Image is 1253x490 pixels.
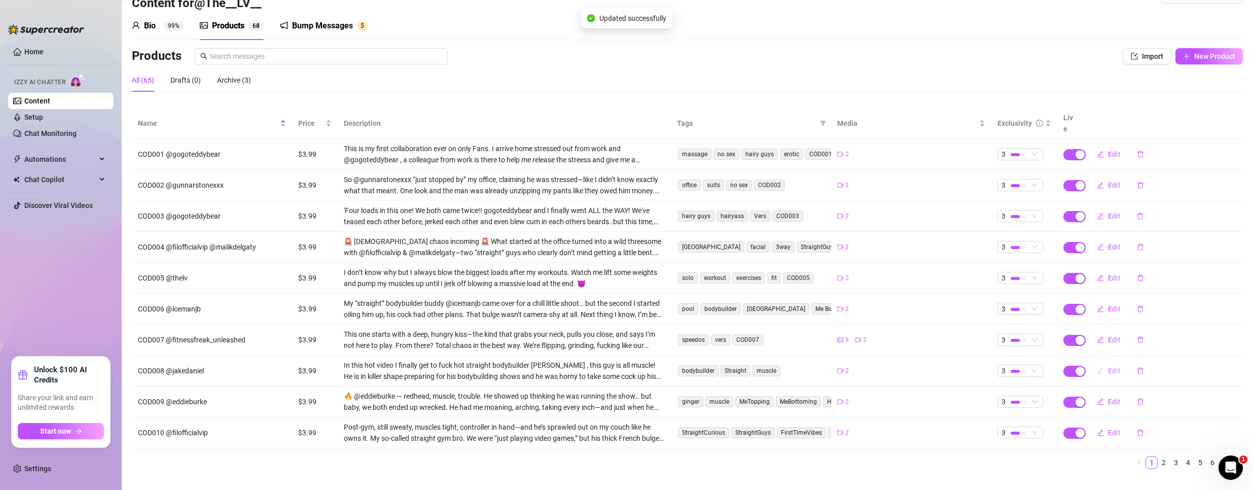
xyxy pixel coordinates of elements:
[1182,457,1194,469] li: 4
[292,139,338,170] td: $3.99
[1123,48,1171,64] button: Import
[797,241,840,253] span: StraightGuys
[837,399,843,405] span: video-camera
[1097,274,1104,282] span: edit
[1108,336,1121,344] span: Edit
[1001,180,1006,191] span: 3
[1001,241,1006,253] span: 3
[845,397,849,407] span: 2
[298,118,324,129] span: Price
[132,48,182,64] h3: Products
[24,201,93,209] a: Discover Viral Videos
[1137,243,1144,251] span: delete
[292,232,338,263] td: $3.99
[678,396,703,407] span: ginger
[344,391,665,413] div: 🔥 @eddieburke — redhead, muscle, trouble. He showed up thinking he was running the show… but baby...
[1194,52,1235,60] span: New Product
[726,180,752,191] span: no sex
[845,150,849,159] span: 2
[1108,429,1121,437] span: Edit
[845,212,849,221] span: 2
[677,118,816,129] span: Tags
[164,21,184,31] sup: 99%
[338,108,671,139] th: Description
[292,356,338,387] td: $3.99
[24,171,96,188] span: Chat Copilot
[741,149,778,160] span: hairy guys
[772,241,795,253] span: 3way
[256,22,260,29] span: 8
[357,21,367,31] sup: 5
[731,427,775,438] span: StraightGuys
[292,417,338,448] td: $3.99
[1133,457,1145,469] button: left
[732,334,763,345] span: COD007
[845,335,849,345] span: 9
[212,20,244,32] div: Products
[845,242,849,252] span: 2
[13,155,21,163] span: thunderbolt
[997,118,1032,129] div: Exclusivity
[200,21,208,29] span: picture
[1089,177,1129,193] button: Edit
[292,294,338,325] td: $3.99
[280,21,288,29] span: notification
[1108,367,1121,375] span: Edit
[855,337,861,343] span: video-camera
[344,205,665,227] div: 'Four loads in this one! We both came twice!! gogoteddybear and I finally went ALL the WAY! We've...
[678,334,709,345] span: speedos
[678,427,729,438] span: StraightCurious
[820,120,826,126] span: filter
[344,174,665,196] div: So @gunnarstonexxx “just stopped by” my office, claiming he was stressed—like I didn’t know exact...
[209,51,442,62] input: Search messages
[713,149,739,160] span: no sex
[1239,456,1247,464] span: 1
[746,241,770,253] span: facial
[18,393,104,413] span: Share your link and earn unlimited rewards
[144,20,156,32] div: Bio
[1129,363,1152,379] button: delete
[845,366,849,376] span: 2
[1129,177,1152,193] button: delete
[1183,53,1190,60] span: plus
[837,118,977,129] span: Media
[1129,239,1152,255] button: delete
[248,21,264,31] sup: 68
[361,22,364,29] span: 5
[750,211,770,222] span: Vers
[772,211,803,222] span: COD003
[8,24,84,34] img: logo-BBDzfeDw.svg
[767,272,781,284] span: fit
[1001,427,1006,438] span: 3
[132,417,292,448] td: COD010 @filofficialvip
[711,334,730,345] span: vers
[132,201,292,232] td: COD003 @gogoteddybear
[1206,457,1219,469] li: 6
[40,427,71,435] span: Start now
[700,303,741,314] span: bodybuilder
[1097,305,1104,312] span: edit
[132,139,292,170] td: COD001 @gogoteddybear
[776,396,821,407] span: MeBottoming
[837,151,843,157] span: video-camera
[132,356,292,387] td: COD008 @jakedaniel
[1129,425,1152,441] button: delete
[1146,457,1157,468] a: 1
[1097,182,1104,189] span: edit
[1137,336,1144,343] span: delete
[837,368,843,374] span: video-camera
[1137,213,1144,220] span: delete
[132,263,292,294] td: COD005 @thelv
[1089,301,1129,317] button: Edit
[292,170,338,201] td: $3.99
[75,428,82,435] span: arrow-right
[837,306,843,312] span: video-camera
[783,272,814,284] span: COD005
[1089,146,1129,162] button: Edit
[1108,243,1121,251] span: Edit
[14,78,65,87] span: Izzy AI Chatter
[705,396,733,407] span: muscle
[1137,398,1144,405] span: delete
[1142,52,1163,60] span: Import
[170,75,201,86] div: Drafts (0)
